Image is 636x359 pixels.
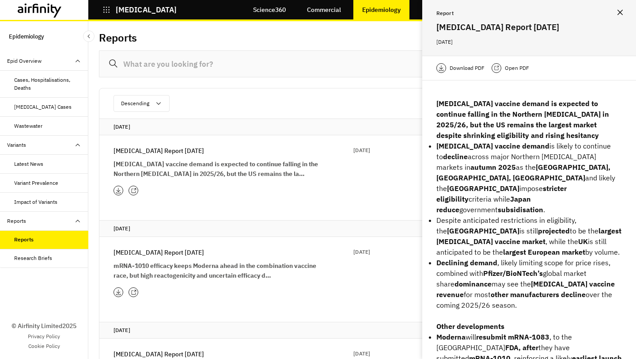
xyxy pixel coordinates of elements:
a: Cookie Policy [28,342,60,350]
p: Epidemiology [362,6,401,13]
div: Latest News [14,160,43,168]
strong: [GEOGRAPHIC_DATA] [447,184,519,193]
input: What are you looking for? [99,50,625,77]
p: [MEDICAL_DATA] Report [DATE] [114,248,204,257]
p: Open PDF [505,64,529,73]
strong: dominance [454,279,492,288]
strong: Pfizer/BioNTech’s [483,269,543,278]
strong: manufacturers decline [510,290,586,299]
button: Descending [114,95,170,112]
div: Variant Prevalence [14,179,58,187]
strong: other [491,290,508,299]
div: Variants [7,141,26,149]
p: [MEDICAL_DATA] Report [DATE] [114,349,204,359]
strong: Moderna [436,332,466,341]
strong: decline [443,152,468,161]
strong: mRNA-1010 efficacy keeps Moderna ahead in the combination vaccine race, but high reactogenicity a... [114,262,316,279]
strong: [MEDICAL_DATA] vaccine demand [436,141,549,150]
div: Reports [14,236,34,244]
strong: resubmit mRNA-1083 [476,332,549,341]
strong: largest European market [503,248,585,256]
p: Despite anticipated restrictions in eligibility, the is still to be the , while the is still anti... [436,215,622,257]
div: [MEDICAL_DATA] Cases [14,103,72,111]
strong: Other developments [436,322,504,331]
div: Wastewater [14,122,42,130]
p: Download PDF [450,64,485,73]
strong: Declining demand [436,258,497,267]
div: Research Briefs [14,254,52,262]
p: [DATE] [353,248,370,256]
div: Cases, Hospitalisations, Deaths [14,76,81,92]
li: is likely to continue to across major Northern [MEDICAL_DATA] markets in as the and likely the im... [436,141,622,215]
a: Privacy Policy [28,332,60,340]
div: Epid Overview [7,57,42,65]
p: , likely limiting scope for price rises, combined with global market share may see the for most o... [436,257,622,310]
strong: [MEDICAL_DATA] vaccine demand is expected to continue falling in the Northern [MEDICAL_DATA] in 2... [436,99,609,140]
p: [DATE] [114,122,611,131]
p: [DATE] [114,224,611,233]
strong: [MEDICAL_DATA] vaccine demand is expected to continue falling in the Northern [MEDICAL_DATA] in 2... [114,160,318,178]
p: Epidemiology [9,28,44,45]
p: [MEDICAL_DATA] [116,6,177,14]
strong: [GEOGRAPHIC_DATA] [447,226,519,235]
p: [DATE] [436,37,622,47]
button: [MEDICAL_DATA] [102,2,177,17]
h2: [MEDICAL_DATA] Report [DATE] [436,20,622,34]
div: Reports [7,217,26,225]
p: [DATE] [353,146,370,155]
p: [MEDICAL_DATA] Report [DATE] [114,146,204,156]
strong: UK [578,237,588,246]
h2: Reports [99,31,137,44]
p: [DATE] [353,349,370,358]
p: © Airfinity Limited 2025 [11,321,76,331]
div: Impact of Variants [14,198,57,206]
button: Close Sidebar [83,31,95,42]
strong: projected [538,226,570,235]
strong: subsidisation [498,205,543,214]
strong: FDA, after [505,343,538,352]
p: [DATE] [114,326,611,335]
strong: autumn 2025 [470,163,516,172]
